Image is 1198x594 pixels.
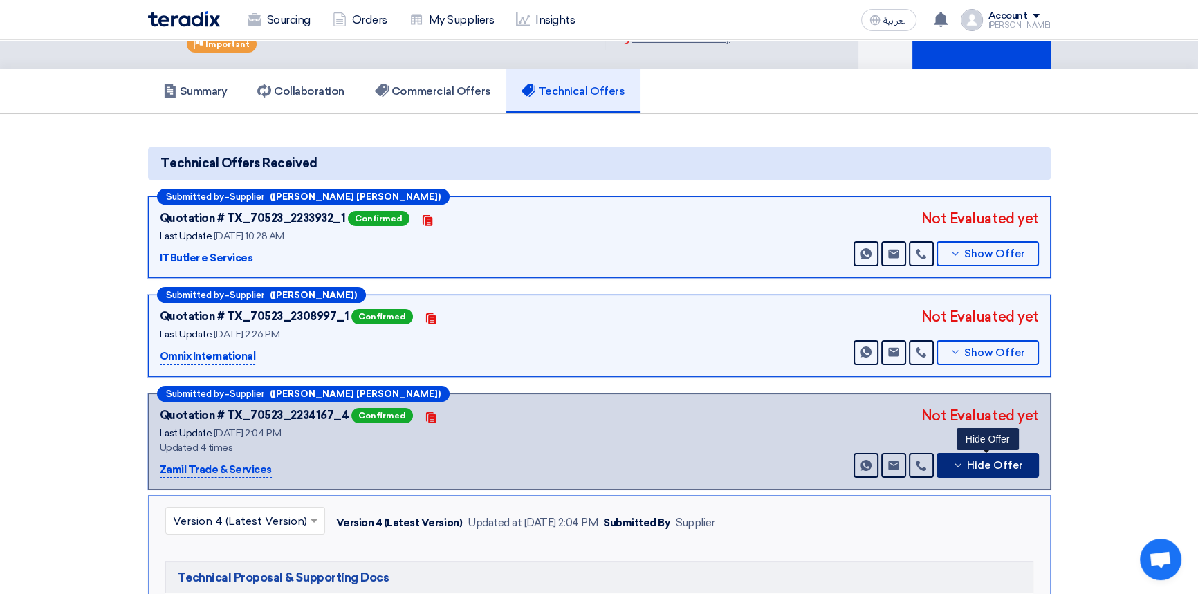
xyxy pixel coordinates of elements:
[160,427,212,439] span: Last Update
[937,453,1039,478] button: Hide Offer
[160,210,346,227] div: Quotation # TX_70523_2233932_1
[148,69,243,113] a: Summary
[322,5,398,35] a: Orders
[988,21,1051,29] div: [PERSON_NAME]
[166,290,224,299] span: Submitted by
[166,192,224,201] span: Submitted by
[964,348,1025,358] span: Show Offer
[676,515,715,531] div: Supplier
[861,9,916,31] button: العربية
[957,428,1019,450] div: Hide Offer
[237,5,322,35] a: Sourcing
[351,309,413,324] span: Confirmed
[1140,539,1181,580] a: Open chat
[336,515,463,531] div: Version 4 (Latest Version)
[157,386,450,402] div: –
[348,211,409,226] span: Confirmed
[148,11,220,27] img: Teradix logo
[921,405,1039,426] div: Not Evaluated yet
[506,69,640,113] a: Technical Offers
[160,440,506,455] div: Updated 4 times
[230,290,264,299] span: Supplier
[883,16,908,26] span: العربية
[160,328,212,340] span: Last Update
[937,340,1039,365] button: Show Offer
[160,308,349,325] div: Quotation # TX_70523_2308997_1
[921,306,1039,327] div: Not Evaluated yet
[205,39,250,49] span: Important
[988,10,1028,22] div: Account
[160,349,256,365] p: Omnix International
[921,208,1039,229] div: Not Evaluated yet
[937,241,1039,266] button: Show Offer
[964,249,1025,259] span: Show Offer
[160,462,272,479] p: Zamil Trade & Services
[157,287,366,303] div: –
[505,5,586,35] a: Insights
[257,84,344,98] h5: Collaboration
[360,69,506,113] a: Commercial Offers
[603,515,670,531] div: Submitted By
[270,290,357,299] b: ([PERSON_NAME])
[160,407,349,424] div: Quotation # TX_70523_2234167_4
[967,461,1023,471] span: Hide Offer
[961,9,983,31] img: profile_test.png
[375,84,491,98] h5: Commercial Offers
[270,389,441,398] b: ([PERSON_NAME] [PERSON_NAME])
[351,408,413,423] span: Confirmed
[160,250,253,267] p: ITButler e Services
[230,389,264,398] span: Supplier
[214,427,281,439] span: [DATE] 2:04 PM
[468,515,598,531] div: Updated at [DATE] 2:04 PM
[230,192,264,201] span: Supplier
[242,69,360,113] a: Collaboration
[177,569,389,586] span: Technical Proposal & Supporting Docs
[398,5,505,35] a: My Suppliers
[163,84,228,98] h5: Summary
[157,189,450,205] div: –
[522,84,625,98] h5: Technical Offers
[214,328,279,340] span: [DATE] 2:26 PM
[160,154,317,173] span: Technical Offers Received
[166,389,224,398] span: Submitted by
[160,230,212,242] span: Last Update
[270,192,441,201] b: ([PERSON_NAME] [PERSON_NAME])
[214,230,284,242] span: [DATE] 10:28 AM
